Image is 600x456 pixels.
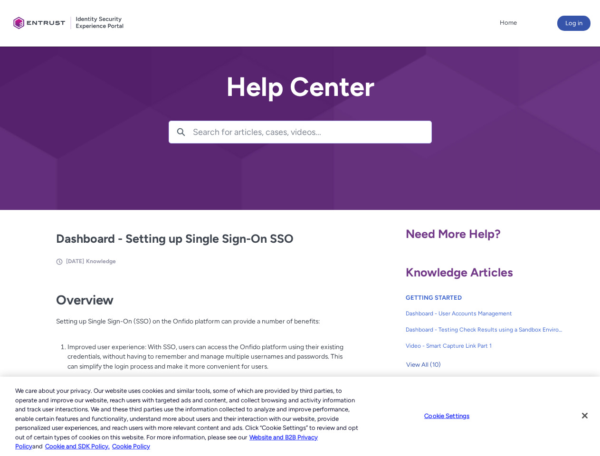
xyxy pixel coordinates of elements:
[56,316,344,336] p: Setting up Single Sign-On (SSO) on the Onfido platform can provide a number of benefits:
[169,72,432,102] h2: Help Center
[417,406,476,425] button: Cookie Settings
[497,16,519,30] a: Home
[406,358,441,372] span: View All (10)
[557,16,590,31] button: Log in
[86,257,116,266] li: Knowledge
[15,386,360,451] div: We care about your privacy. Our website uses cookies and similar tools, some of which are provide...
[67,342,344,371] p: Improved user experience: With SSO, users can access the Onfido platform using their existing cre...
[406,265,513,279] span: Knowledge Articles
[574,405,595,426] button: Close
[193,121,431,143] input: Search for articles, cases, videos...
[406,294,462,301] a: GETTING STARTED
[66,258,84,265] span: [DATE]
[406,227,501,241] span: Need More Help?
[45,443,110,450] a: Cookie and SDK Policy.
[406,325,563,334] span: Dashboard - Testing Check Results using a Sandbox Environment
[406,357,441,372] button: View All (10)
[406,322,563,338] a: Dashboard - Testing Check Results using a Sandbox Environment
[406,309,563,318] span: Dashboard - User Accounts Management
[406,305,563,322] a: Dashboard - User Accounts Management
[169,121,193,143] button: Search
[406,342,563,350] span: Video - Smart Capture Link Part 1
[56,292,114,308] strong: Overview
[56,230,344,248] h2: Dashboard - Setting up Single Sign-On SSO
[406,338,563,354] a: Video - Smart Capture Link Part 1
[112,443,150,450] a: Cookie Policy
